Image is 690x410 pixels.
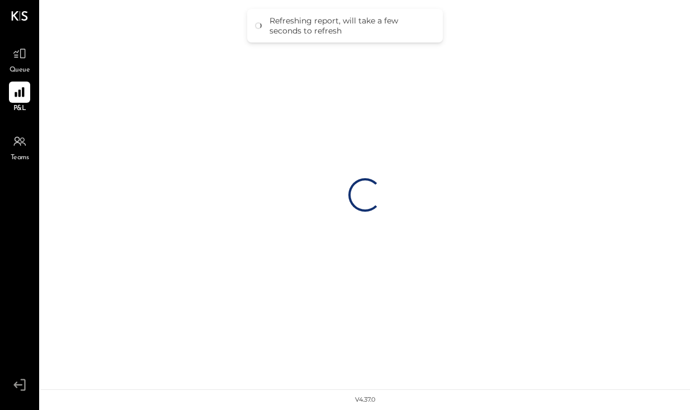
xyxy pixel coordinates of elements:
[1,131,39,163] a: Teams
[1,82,39,114] a: P&L
[1,43,39,75] a: Queue
[355,395,375,404] div: v 4.37.0
[11,153,29,163] span: Teams
[10,65,30,75] span: Queue
[270,16,432,36] div: Refreshing report, will take a few seconds to refresh
[13,104,26,114] span: P&L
